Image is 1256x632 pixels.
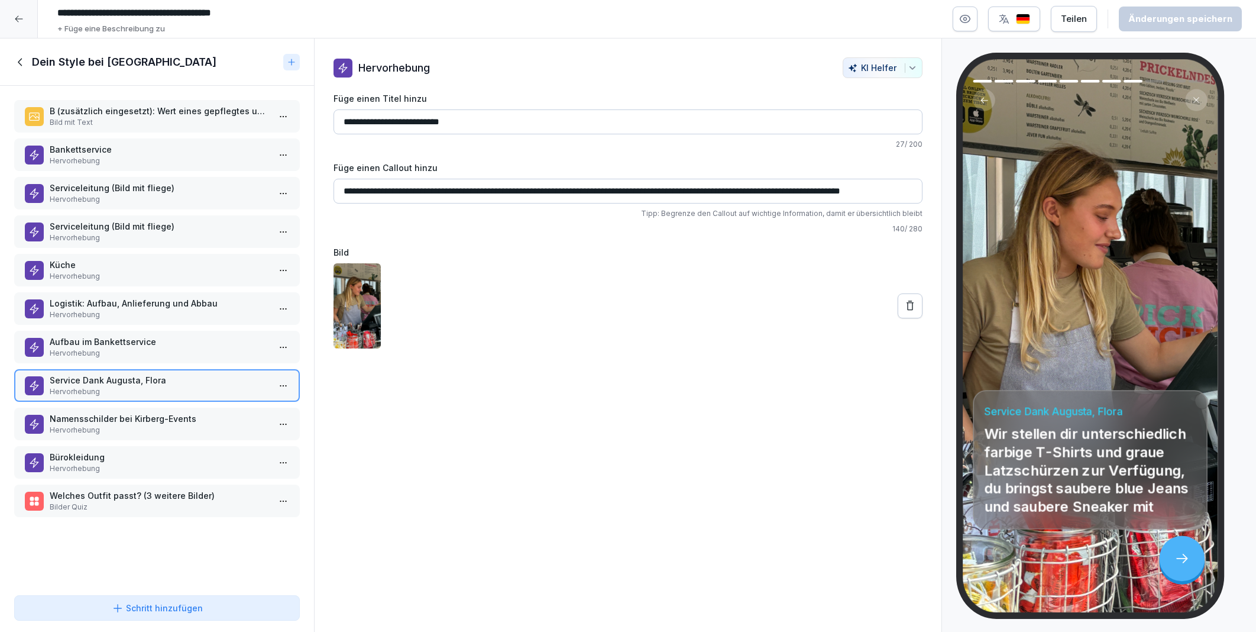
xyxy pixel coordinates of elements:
p: Hervorhebung [50,309,269,320]
p: Serviceleitung (Bild mit fliege) [50,220,269,233]
p: Wir stellen dir unterschiedlich farbige T-Shirts und graue Latzschürzen zur Verfügung, du bringst... [984,425,1196,516]
div: Teilen [1061,12,1087,25]
p: Hervorhebung [50,271,269,282]
button: Schritt hinzufügen [14,595,300,621]
img: zczqe2mj12618iyxxeoaz46a.png [334,263,381,349]
button: Änderungen speichern [1119,7,1242,31]
div: Serviceleitung (Bild mit fliege)Hervorhebung [14,177,300,209]
p: Hervorhebung [50,463,269,474]
img: de.svg [1016,14,1030,25]
p: Hervorhebung [50,156,269,166]
div: Serviceleitung (Bild mit fliege)Hervorhebung [14,215,300,248]
div: BürokleidungHervorhebung [14,446,300,479]
p: Hervorhebung [50,386,269,397]
div: Änderungen speichern [1128,12,1232,25]
p: 140 / 280 [334,224,922,234]
p: Hervorhebung [50,233,269,243]
button: KI Helfer [843,57,922,78]
label: Bild [334,246,922,259]
p: Küche [50,259,269,271]
p: Hervorhebung [50,194,269,205]
p: Hervorhebung [50,425,269,436]
p: + Füge eine Beschreibung zu [57,23,165,35]
p: 27 / 200 [334,139,922,150]
div: Logistik: Aufbau, Anlieferung und AbbauHervorhebung [14,292,300,325]
div: B (zusätzlich eingesetzt): Wert eines gepflegtes und einheitliches ErscheinungsbildesBild mit Text [14,100,300,133]
div: BankettserviceHervorhebung [14,138,300,171]
div: Schritt hinzufügen [112,602,203,614]
div: Service Dank Augusta, FloraHervorhebung [14,369,300,402]
p: Logistik: Aufbau, Anlieferung und Abbau [50,297,269,309]
p: Hervorhebung [50,348,269,359]
p: Namensschilder bei Kirberg-Events [50,412,269,425]
div: Aufbau im BankettserviceHervorhebung [14,331,300,363]
label: Füge einen Titel hinzu [334,92,922,105]
p: Bild mit Text [50,117,269,128]
p: Tipp: Begrenze den Callout auf wichtige Information, damit er übersichtlich bleibt [334,208,922,219]
label: Füge einen Callout hinzu [334,162,922,174]
h4: Service Dank Augusta, Flora [984,404,1196,418]
p: Bankettservice [50,143,269,156]
div: KI Helfer [848,63,917,73]
div: Welches Outfit passt? (3 weitere Bilder)Bilder Quiz [14,485,300,517]
p: Hervorhebung [358,60,430,76]
p: Aufbau im Bankettservice [50,336,269,348]
button: Teilen [1051,6,1097,32]
p: Bürokleidung [50,451,269,463]
div: Namensschilder bei Kirberg-EventsHervorhebung [14,408,300,440]
div: KücheHervorhebung [14,254,300,286]
p: Service Dank Augusta, Flora [50,374,269,386]
p: Welches Outfit passt? (3 weitere Bilder) [50,489,269,502]
h1: Dein Style bei [GEOGRAPHIC_DATA] [32,55,216,69]
p: Bilder Quiz [50,502,269,512]
p: Serviceleitung (Bild mit fliege) [50,182,269,194]
p: B (zusätzlich eingesetzt): Wert eines gepflegtes und einheitliches Erscheinungsbildes [50,105,269,117]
